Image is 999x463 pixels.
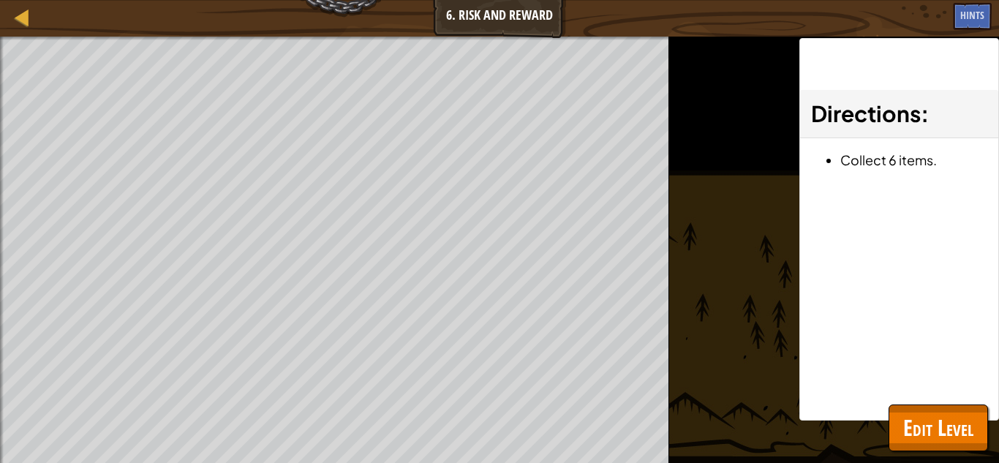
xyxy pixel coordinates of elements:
[889,404,988,451] button: Edit Level
[840,149,987,170] li: Collect 6 items.
[960,8,984,22] span: Hints
[903,413,973,443] span: Edit Level
[811,99,921,127] span: Directions
[811,97,987,130] h3: :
